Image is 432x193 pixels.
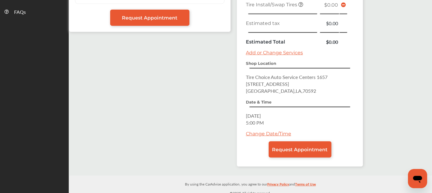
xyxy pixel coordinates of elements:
[324,2,338,8] span: $0.00
[246,131,291,137] a: Change Date/Time
[267,181,289,190] a: Privacy Policy
[320,18,340,28] td: $0.00
[269,141,331,158] a: Request Appointment
[246,87,316,94] span: [GEOGRAPHIC_DATA] , LA , 70592
[246,61,276,66] strong: Shop Location
[246,80,289,87] span: [STREET_ADDRESS]
[246,50,303,56] a: Add or Change Services
[244,37,320,47] td: Estimated Total
[110,10,189,26] a: Request Appointment
[246,119,264,126] span: 5:00 PM
[14,8,26,16] span: FAQs
[246,100,271,104] strong: Date & Time
[295,181,316,190] a: Terms of Use
[244,18,320,28] td: Estimated tax
[408,169,427,188] iframe: Button to launch messaging window
[246,2,298,8] span: Tire Install/Swap Tires
[246,112,261,119] span: [DATE]
[320,37,340,47] td: $0.00
[69,181,432,187] p: By using the CarAdvise application, you agree to our and
[246,74,328,80] span: Tire Choice Auto Service Centers 1657
[122,15,178,21] span: Request Appointment
[272,147,328,152] span: Request Appointment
